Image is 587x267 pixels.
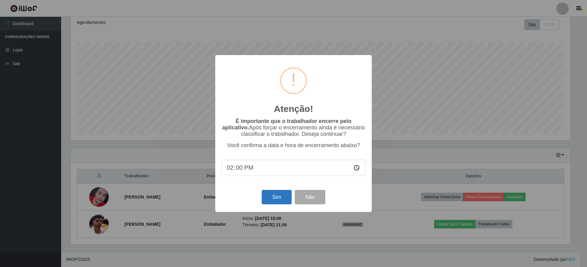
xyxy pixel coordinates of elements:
p: Você confirma a data e hora de encerramento abaixo? [221,142,366,149]
p: Após forçar o encerramento ainda é necessário classificar o trabalhador. Deseja continuar? [221,118,366,137]
button: Sim [262,190,291,204]
button: Não [295,190,325,204]
h2: Atenção! [274,103,313,114]
b: É importante que o trabalhador encerre pelo aplicativo. [222,118,351,131]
